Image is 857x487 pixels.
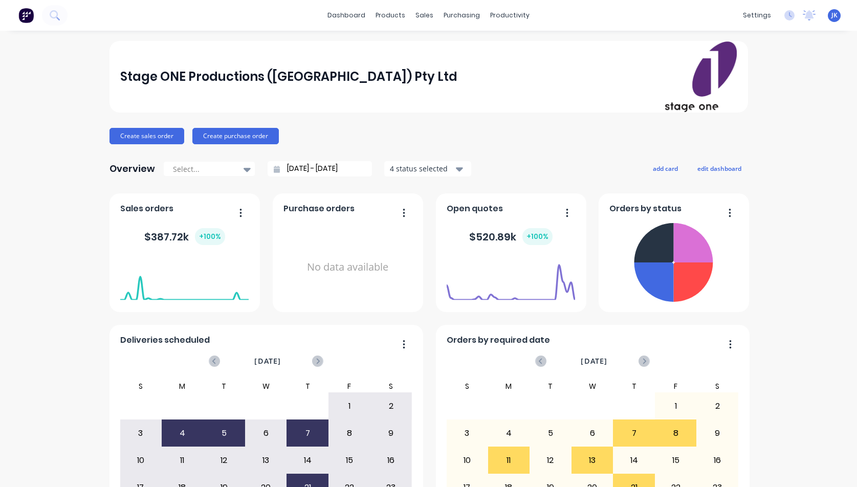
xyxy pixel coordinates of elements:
span: Open quotes [447,203,503,215]
button: add card [646,162,685,175]
div: M [488,380,530,392]
div: 3 [120,420,161,446]
div: T [613,380,655,392]
span: [DATE] [581,356,607,367]
div: M [162,380,204,392]
div: $ 520.89k [469,228,553,245]
div: 16 [370,448,411,473]
button: Create sales order [109,128,184,144]
div: 9 [370,420,411,446]
div: 7 [613,420,654,446]
div: W [245,380,287,392]
div: 9 [697,420,738,446]
div: 8 [655,420,696,446]
div: 11 [489,448,530,473]
div: 5 [530,420,571,446]
div: W [572,380,613,392]
span: Deliveries scheduled [120,334,210,346]
div: 3 [447,420,488,446]
div: T [203,380,245,392]
div: 8 [329,420,370,446]
div: 10 [447,448,488,473]
div: 10 [120,448,161,473]
img: Stage ONE Productions (VIC) Pty Ltd [665,41,737,112]
div: 4 [162,420,203,446]
div: + 100 % [522,228,553,245]
button: edit dashboard [691,162,748,175]
div: $ 387.72k [144,228,225,245]
button: Create purchase order [192,128,279,144]
div: 6 [572,420,613,446]
div: 5 [204,420,245,446]
div: S [696,380,738,392]
div: 13 [246,448,287,473]
div: T [287,380,328,392]
span: Purchase orders [283,203,355,215]
div: settings [738,8,776,23]
div: 11 [162,448,203,473]
div: T [530,380,572,392]
div: 12 [204,448,245,473]
div: 14 [613,448,654,473]
div: S [120,380,162,392]
div: sales [410,8,438,23]
div: 1 [655,393,696,419]
div: Overview [109,159,155,179]
div: + 100 % [195,228,225,245]
div: 7 [287,420,328,446]
span: JK [831,11,838,20]
div: 4 [489,420,530,446]
div: 12 [530,448,571,473]
a: dashboard [322,8,370,23]
div: S [446,380,488,392]
div: Stage ONE Productions ([GEOGRAPHIC_DATA]) Pty Ltd [120,67,457,87]
div: F [655,380,697,392]
div: 1 [329,393,370,419]
div: 15 [655,448,696,473]
div: S [370,380,412,392]
div: 2 [370,393,411,419]
div: 2 [697,393,738,419]
div: 16 [697,448,738,473]
div: 14 [287,448,328,473]
span: [DATE] [254,356,281,367]
div: 13 [572,448,613,473]
img: Factory [18,8,34,23]
div: 15 [329,448,370,473]
div: products [370,8,410,23]
div: 4 status selected [390,163,454,174]
span: Sales orders [120,203,173,215]
button: 4 status selected [384,161,471,176]
span: Orders by status [609,203,682,215]
div: productivity [485,8,535,23]
div: purchasing [438,8,485,23]
div: No data available [283,219,412,316]
div: 6 [246,420,287,446]
div: F [328,380,370,392]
